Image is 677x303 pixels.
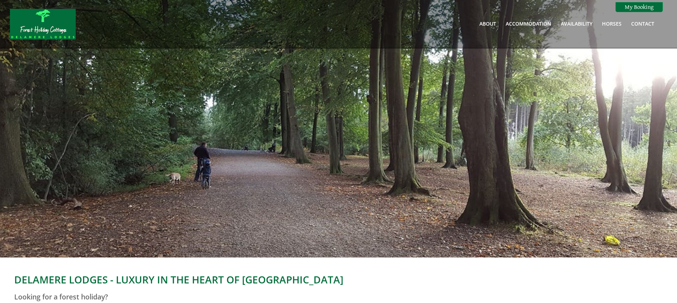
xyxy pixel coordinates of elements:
a: Accommodation [506,20,551,27]
a: Horses [602,20,622,27]
h1: DELAMERE LODGES - LUXURY IN THE HEART OF [GEOGRAPHIC_DATA] [14,273,654,286]
a: My Booking [616,2,663,12]
a: Availability [561,20,592,27]
img: Forest Holiday Cottages [10,9,76,39]
a: About [479,20,496,27]
h2: Looking for a forest holiday? [14,292,654,302]
a: Contact [631,20,654,27]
